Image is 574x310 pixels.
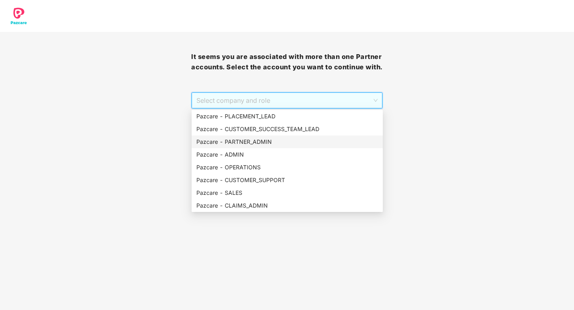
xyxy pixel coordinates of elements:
div: Pazcare - PARTNER_ADMIN [196,137,378,146]
div: Pazcare - ADMIN [192,148,383,161]
div: Pazcare - CUSTOMER_SUCCESS_TEAM_LEAD [192,123,383,135]
div: Pazcare - CUSTOMER_SUPPORT [192,174,383,186]
div: Pazcare - ADMIN [196,150,378,159]
div: Pazcare - CUSTOMER_SUCCESS_TEAM_LEAD [196,125,378,133]
div: Pazcare - PLACEMENT_LEAD [196,112,378,121]
h3: It seems you are associated with more than one Partner accounts. Select the account you want to c... [191,52,382,72]
div: Pazcare - CUSTOMER_SUPPORT [196,176,378,184]
div: Pazcare - PARTNER_ADMIN [192,135,383,148]
div: Pazcare - CLAIMS_ADMIN [196,201,378,210]
div: Pazcare - OPERATIONS [196,163,378,172]
div: Pazcare - SALES [196,188,378,197]
span: Select company and role [196,93,377,108]
div: Pazcare - CLAIMS_ADMIN [192,199,383,212]
div: Pazcare - SALES [192,186,383,199]
div: Pazcare - OPERATIONS [192,161,383,174]
div: Pazcare - PLACEMENT_LEAD [192,110,383,123]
